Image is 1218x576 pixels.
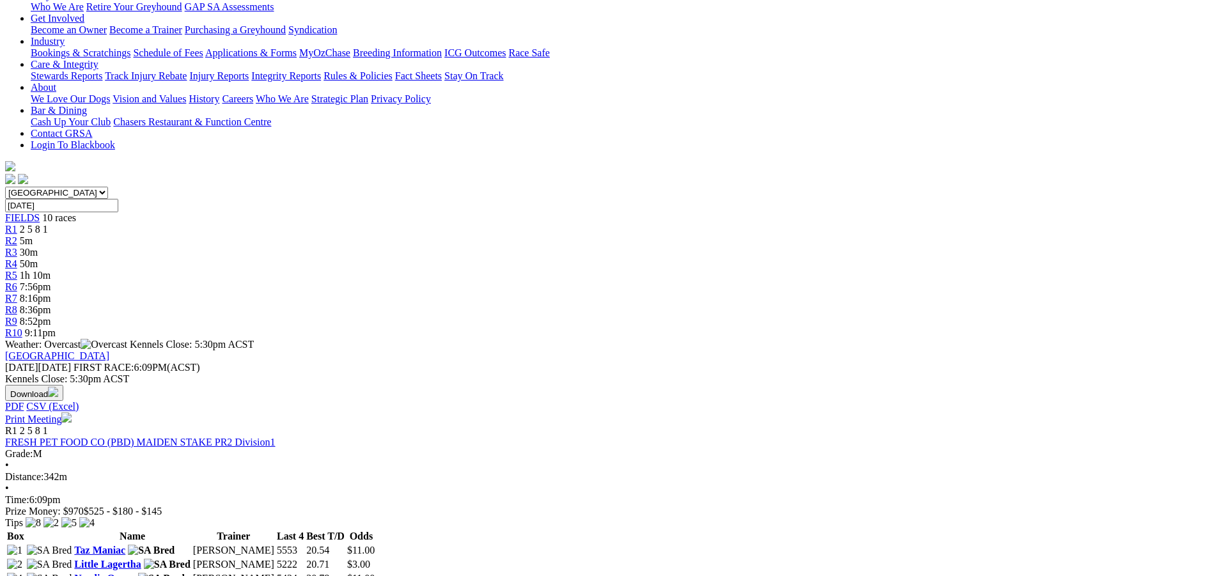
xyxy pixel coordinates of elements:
[5,401,24,412] a: PDF
[31,116,1213,128] div: Bar & Dining
[128,545,175,556] img: SA Bred
[26,517,41,529] img: 8
[5,174,15,184] img: facebook.svg
[5,448,33,459] span: Grade:
[5,362,71,373] span: [DATE]
[347,530,376,543] th: Odds
[20,224,48,235] span: 2 5 8 1
[113,116,271,127] a: Chasers Restaurant & Function Centre
[42,212,76,223] span: 10 races
[5,517,23,528] span: Tips
[74,362,134,373] span: FIRST RACE:
[5,281,17,292] a: R6
[31,24,1213,36] div: Get Involved
[222,93,253,104] a: Careers
[5,224,17,235] span: R1
[306,544,345,557] td: 20.54
[5,235,17,246] span: R2
[7,545,22,556] img: 1
[61,517,77,529] img: 5
[61,412,72,423] img: printer.svg
[189,93,219,104] a: History
[189,70,249,81] a: Injury Reports
[31,47,130,58] a: Bookings & Scratchings
[109,24,182,35] a: Become a Trainer
[31,70,1213,82] div: Care & Integrity
[74,362,200,373] span: 6:09PM(ACST)
[25,327,56,338] span: 9:11pm
[5,448,1213,460] div: M
[5,247,17,258] a: R3
[395,70,442,81] a: Fact Sheets
[5,471,43,482] span: Distance:
[192,558,275,571] td: [PERSON_NAME]
[86,1,182,12] a: Retire Your Greyhound
[81,339,127,350] img: Overcast
[5,362,38,373] span: [DATE]
[74,530,191,543] th: Name
[5,258,17,269] a: R4
[113,93,186,104] a: Vision and Values
[20,293,51,304] span: 8:16pm
[353,47,442,58] a: Breeding Information
[5,270,17,281] a: R5
[20,316,51,327] span: 8:52pm
[48,387,58,397] img: download.svg
[5,304,17,315] a: R8
[74,559,141,570] a: Little Lagertha
[31,139,115,150] a: Login To Blackbook
[192,530,275,543] th: Trainer
[311,93,368,104] a: Strategic Plan
[5,199,118,212] input: Select date
[31,1,84,12] a: Who We Are
[31,1,1213,13] div: Greyhounds as Pets
[20,425,48,436] span: 2 5 8 1
[43,517,59,529] img: 2
[5,161,15,171] img: logo-grsa-white.png
[185,1,274,12] a: GAP SA Assessments
[185,24,286,35] a: Purchasing a Greyhound
[31,47,1213,59] div: Industry
[5,293,17,304] a: R7
[31,93,1213,105] div: About
[276,558,304,571] td: 5222
[5,327,22,338] span: R10
[5,494,29,505] span: Time:
[5,316,17,327] a: R9
[5,506,1213,517] div: Prize Money: $970
[31,59,98,70] a: Care & Integrity
[27,559,72,570] img: SA Bred
[31,13,84,24] a: Get Involved
[7,531,24,541] span: Box
[5,385,63,401] button: Download
[5,212,40,223] span: FIELDS
[5,373,1213,385] div: Kennels Close: 5:30pm ACST
[84,506,162,517] span: $525 - $180 - $145
[5,350,109,361] a: [GEOGRAPHIC_DATA]
[276,530,304,543] th: Last 4
[347,545,375,556] span: $11.00
[324,70,393,81] a: Rules & Policies
[7,559,22,570] img: 2
[5,425,17,436] span: R1
[20,304,51,315] span: 8:36pm
[5,401,1213,412] div: Download
[299,47,350,58] a: MyOzChase
[31,36,65,47] a: Industry
[371,93,431,104] a: Privacy Policy
[31,128,92,139] a: Contact GRSA
[20,281,51,292] span: 7:56pm
[256,93,309,104] a: Who We Are
[192,544,275,557] td: [PERSON_NAME]
[79,517,95,529] img: 4
[306,558,345,571] td: 20.71
[5,414,72,424] a: Print Meeting
[205,47,297,58] a: Applications & Forms
[105,70,187,81] a: Track Injury Rebate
